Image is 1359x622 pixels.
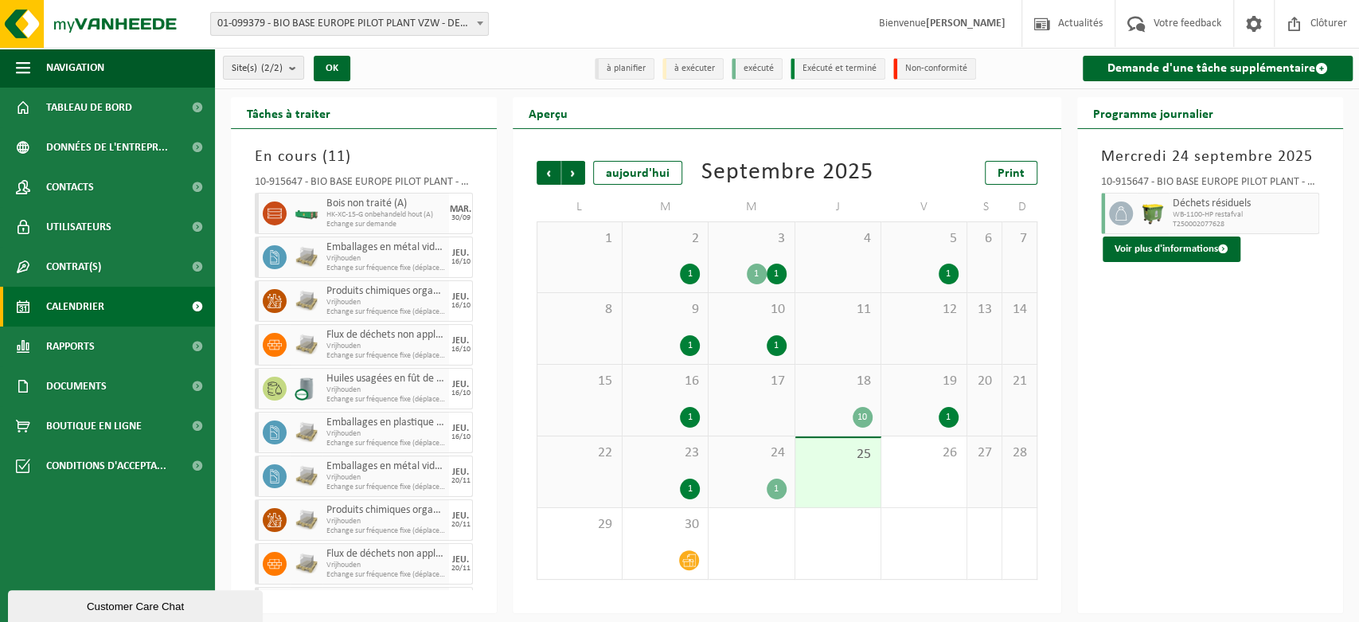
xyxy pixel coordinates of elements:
div: 1 [939,407,959,428]
div: 1 [767,264,787,284]
div: JEU. [452,467,469,477]
span: Boutique en ligne [46,406,142,446]
span: Flux de déchets non applicable [326,548,445,561]
h2: Aperçu [513,97,584,128]
span: Echange sur fréquence fixe (déplacement exclu) [326,395,445,405]
td: L [537,193,623,221]
span: 11 [328,149,346,165]
span: Vrijhouden [326,517,445,526]
li: exécuté [732,58,783,80]
div: JEU. [452,511,469,521]
span: Emballages en plastique vides souillés par des substances oxydants (comburant) [326,417,445,429]
td: J [795,193,881,221]
span: 22 [545,444,614,462]
span: Produits chimiques organiques, non dangereux en petit emballage [326,504,445,517]
span: Tableau de bord [46,88,132,127]
li: Exécuté et terminé [791,58,885,80]
div: 1 [680,479,700,499]
span: HK-XC-15-G onbehandeld hout (A) [326,210,445,220]
span: Documents [46,366,107,406]
div: 16/10 [451,258,471,266]
div: 10-915647 - BIO BASE EUROPE PILOT PLANT - DESTELDONK [1101,177,1319,193]
td: S [967,193,1002,221]
a: Print [985,161,1037,185]
span: Navigation [46,48,104,88]
div: JEU. [452,292,469,302]
span: Echange sur fréquence fixe (déplacement exclu) [326,351,445,361]
div: 1 [680,335,700,356]
td: M [623,193,709,221]
div: 20/11 [451,521,471,529]
span: 4 [803,230,873,248]
div: 20/11 [451,565,471,573]
td: V [881,193,967,221]
span: 25 [803,446,873,464]
h3: Mercredi 24 septembre 2025 [1101,145,1319,169]
span: Vrijhouden [326,254,445,264]
span: Données de l'entrepr... [46,127,168,167]
img: HK-XC-15-GN-00 [295,208,318,220]
div: 10 [853,407,873,428]
span: 13 [975,301,994,319]
count: (2/2) [261,63,283,73]
span: 14 [1010,301,1029,319]
span: 6 [975,230,994,248]
div: 1 [680,407,700,428]
span: Vrijhouden [326,342,445,351]
span: 27 [975,444,994,462]
span: 17 [717,373,786,390]
img: LP-PA-00000-WDN-11 [295,508,318,532]
span: Contrat(s) [46,247,101,287]
div: 16/10 [451,302,471,310]
span: Contacts [46,167,94,207]
div: 1 [767,479,787,499]
span: Déchets résiduels [1173,198,1314,210]
div: aujourd'hui [593,161,682,185]
div: JEU. [452,380,469,389]
div: Septembre 2025 [701,161,873,185]
li: à exécuter [662,58,724,80]
button: OK [314,56,350,81]
span: Echange sur fréquence fixe (déplacement exclu) [326,307,445,317]
div: 1 [939,264,959,284]
td: M [709,193,795,221]
div: JEU. [452,248,469,258]
span: WB-1100-HP restafval [1173,210,1314,220]
span: Flux de déchets non applicable [326,329,445,342]
span: Précédent [537,161,560,185]
button: Site(s)(2/2) [223,56,304,80]
div: 16/10 [451,346,471,354]
span: 15 [545,373,614,390]
div: 16/10 [451,389,471,397]
li: Non-conformité [893,58,976,80]
span: Produits chimiques organiques, non dangereux en petit emballage [326,285,445,298]
img: LP-PA-00000-WDN-11 [295,421,318,444]
span: 10 [717,301,786,319]
span: Vrijhouden [326,473,445,483]
h2: Tâches à traiter [231,97,346,128]
a: Demande d'une tâche supplémentaire [1083,56,1353,81]
div: JEU. [452,424,469,433]
div: 1 [747,264,767,284]
span: Rapports [46,327,95,366]
span: Utilisateurs [46,207,111,247]
div: 16/10 [451,433,471,441]
div: JEU. [452,336,469,346]
span: 01-099379 - BIO BASE EUROPE PILOT PLANT VZW - DESTELDONK [210,12,489,36]
span: 3 [717,230,786,248]
li: à planifier [595,58,654,80]
span: 7 [1010,230,1029,248]
img: LP-PA-00000-WDN-11 [295,464,318,488]
iframe: chat widget [8,587,266,622]
span: Emballages en métal vides souillés par des substances dangereuses [326,460,445,473]
span: Site(s) [232,57,283,80]
span: 18 [803,373,873,390]
img: LP-PA-00000-WDN-11 [295,552,318,576]
span: Vrijhouden [326,385,445,395]
span: Suivant [561,161,585,185]
span: Echange sur fréquence fixe (déplacement exclu) [326,526,445,536]
div: 30/09 [451,214,471,222]
span: Vrijhouden [326,298,445,307]
span: Bois non traité (A) [326,198,445,210]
